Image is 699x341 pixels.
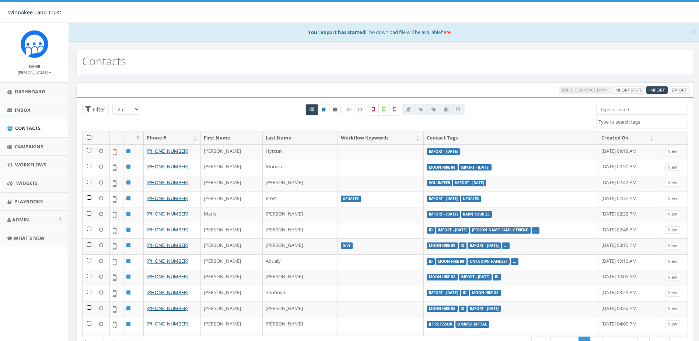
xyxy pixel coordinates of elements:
[147,163,188,170] a: [PHONE_NUMBER]
[598,119,688,125] textarea: Search
[263,223,338,239] td: [PERSON_NAME]
[598,160,658,176] td: [DATE] 02:51 PM
[598,270,658,286] td: [DATE] 10:05 AM
[665,289,680,297] a: View
[598,192,658,207] td: [DATE] 02:37 PM
[18,69,51,75] a: [PERSON_NAME]
[308,29,367,35] b: Your export has started!
[147,179,188,186] a: [PHONE_NUMBER]
[596,104,688,115] input: Type to search
[14,198,43,205] span: Playbooks
[82,55,126,67] h2: Contacts
[459,274,492,280] label: Import - [DATE]
[201,144,263,160] td: [PERSON_NAME]
[691,28,696,36] button: Close
[459,306,467,312] label: ID
[201,270,263,286] td: [PERSON_NAME]
[147,320,188,327] a: [PHONE_NUMBER]
[427,290,460,296] label: Import - [DATE]
[15,125,41,131] span: Contacts
[147,210,188,217] a: [PHONE_NUMBER]
[455,321,490,328] label: Summer Appeal
[201,223,263,239] td: [PERSON_NAME]
[427,242,458,249] label: Moon Hike 88
[329,104,341,115] a: Opted Out
[453,180,486,186] label: Import - [DATE]
[91,106,105,113] span: Filter
[427,321,454,328] label: JJ Professor
[263,176,338,192] td: [PERSON_NAME]
[459,242,467,249] label: ID
[15,107,31,113] span: Inbox
[468,242,501,249] label: Import - [DATE]
[427,306,458,312] label: Moon Hike 88
[665,226,680,234] a: View
[8,9,62,16] span: Winnakee Land Trust
[147,289,188,296] a: [PHONE_NUMBER]
[598,144,658,160] td: [DATE] 09:18 AM
[534,228,537,232] a: ...
[15,161,46,168] span: Workflows
[504,243,507,248] a: ...
[598,176,658,192] td: [DATE] 02:42 PM
[665,273,680,281] a: View
[263,144,338,160] td: Hyrcun
[21,30,48,58] img: Rally_Corp_Icon.png
[427,148,460,155] label: Import - [DATE]
[201,286,263,302] td: [PERSON_NAME]
[424,131,598,144] th: Contact Tags
[368,104,379,116] label: Not a Mobile
[389,104,400,116] label: Not Validated
[263,302,338,317] td: [PERSON_NAME]
[493,274,501,280] label: ID
[201,238,263,254] td: [PERSON_NAME]
[461,211,492,218] label: Barn Tour 25
[12,216,29,223] span: Admin
[147,273,188,280] a: [PHONE_NUMBER]
[665,195,680,203] a: View
[461,290,469,296] label: ID
[147,148,188,154] a: [PHONE_NUMBER]
[15,88,45,95] span: Dashboard
[263,270,338,286] td: [PERSON_NAME]
[147,258,188,264] a: [PHONE_NUMBER]
[263,254,338,270] td: Abualy
[691,27,696,37] span: ×
[665,179,680,187] a: View
[441,29,451,35] a: here
[468,306,501,312] label: Import - [DATE]
[427,258,435,265] label: ID
[333,107,337,112] i: This phone number is unsubscribed and has opted-out of all texts.
[427,164,458,171] label: Moon Hike 88
[459,164,492,171] label: Import - [DATE]
[669,86,690,94] a: Export
[598,207,658,223] td: [DATE] 02:33 PM
[665,305,680,313] a: View
[427,180,452,186] label: volunteer
[468,258,510,265] label: unknown handset
[201,160,263,176] td: [PERSON_NAME]
[436,258,467,265] label: Moon Hike 88
[18,70,51,75] small: [PERSON_NAME]
[201,254,263,270] td: [PERSON_NAME]
[665,320,680,328] a: View
[665,163,680,171] a: View
[201,131,263,144] th: First Name
[461,196,481,202] label: Updates
[598,223,658,239] td: [DATE] 02:48 PM
[318,104,329,115] a: Active
[341,196,361,202] label: Updates
[263,131,338,144] th: Last Name
[470,290,501,296] label: Moon Hike 88
[82,104,109,115] span: Advance Filter
[201,317,263,333] td: [PERSON_NAME]
[201,176,263,192] td: [PERSON_NAME]
[598,131,658,144] th: Created On: activate to sort column ascending
[665,258,680,265] a: View
[147,195,188,201] a: [PHONE_NUMBER]
[470,227,531,234] label: [PERSON_NAME] Family Friend
[338,131,424,144] th: Workflow Keywords: activate to sort column ascending
[263,286,338,302] td: Shutinya
[649,87,665,93] span: Import
[354,104,366,115] label: Data not Enriched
